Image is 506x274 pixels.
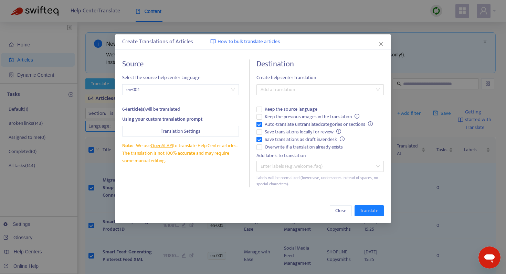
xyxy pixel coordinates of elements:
[122,142,239,165] div: We use to translate Help Center articles. The translation is not 100% accurate and may require so...
[210,39,216,44] img: image-link
[262,106,320,113] span: Keep the source language
[355,205,384,216] button: Translate
[262,128,344,136] span: Save translations locally for review
[262,121,376,128] span: Auto-translate untranslated categories or sections
[335,207,346,215] span: Close
[151,142,173,150] a: OpenAI API
[122,59,239,69] h4: Source
[122,105,146,113] strong: 64 article(s)
[210,38,280,46] a: How to bulk translate articles
[377,40,385,48] button: Close
[122,38,384,46] div: Create Translations of Articles
[262,136,347,143] span: Save translations as draft in Zendesk
[122,142,133,150] span: Note:
[256,59,384,69] h4: Destination
[256,74,384,81] span: Create help center translation
[478,246,500,268] iframe: メッセージングウィンドウを開くボタン
[122,126,239,137] button: Translation Settings
[336,129,341,134] span: info-circle
[262,143,346,151] span: Overwrite if a translation already exists
[161,128,200,135] span: Translation Settings
[122,116,239,123] div: Using your custom translation prompt
[378,41,384,47] span: close
[340,136,345,141] span: info-circle
[262,113,362,121] span: Keep the previous images in the translation
[126,85,235,95] span: en-001
[355,114,359,119] span: info-circle
[122,106,239,113] div: will be translated
[122,74,239,81] span: Select the source help center language
[330,205,352,216] button: Close
[256,152,384,160] div: Add labels to translation
[368,121,373,126] span: info-circle
[218,38,280,46] span: How to bulk translate articles
[256,175,384,188] div: Labels will be normalized (lowercase, underscores instead of spaces, no special characters).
